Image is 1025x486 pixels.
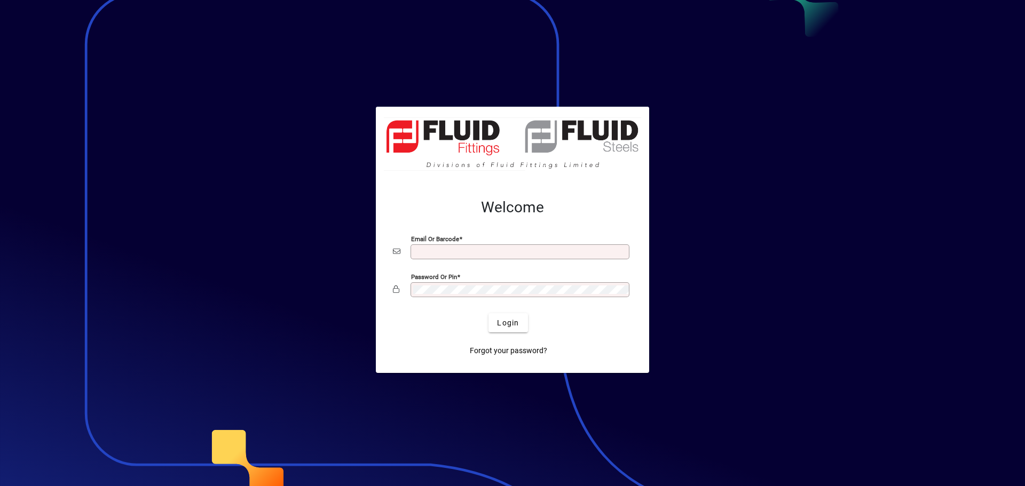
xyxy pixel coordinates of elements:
span: Forgot your password? [470,345,547,356]
button: Login [488,313,527,332]
span: Login [497,317,519,329]
mat-label: Email or Barcode [411,235,459,243]
mat-label: Password or Pin [411,273,457,281]
a: Forgot your password? [466,341,551,360]
h2: Welcome [393,198,632,217]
